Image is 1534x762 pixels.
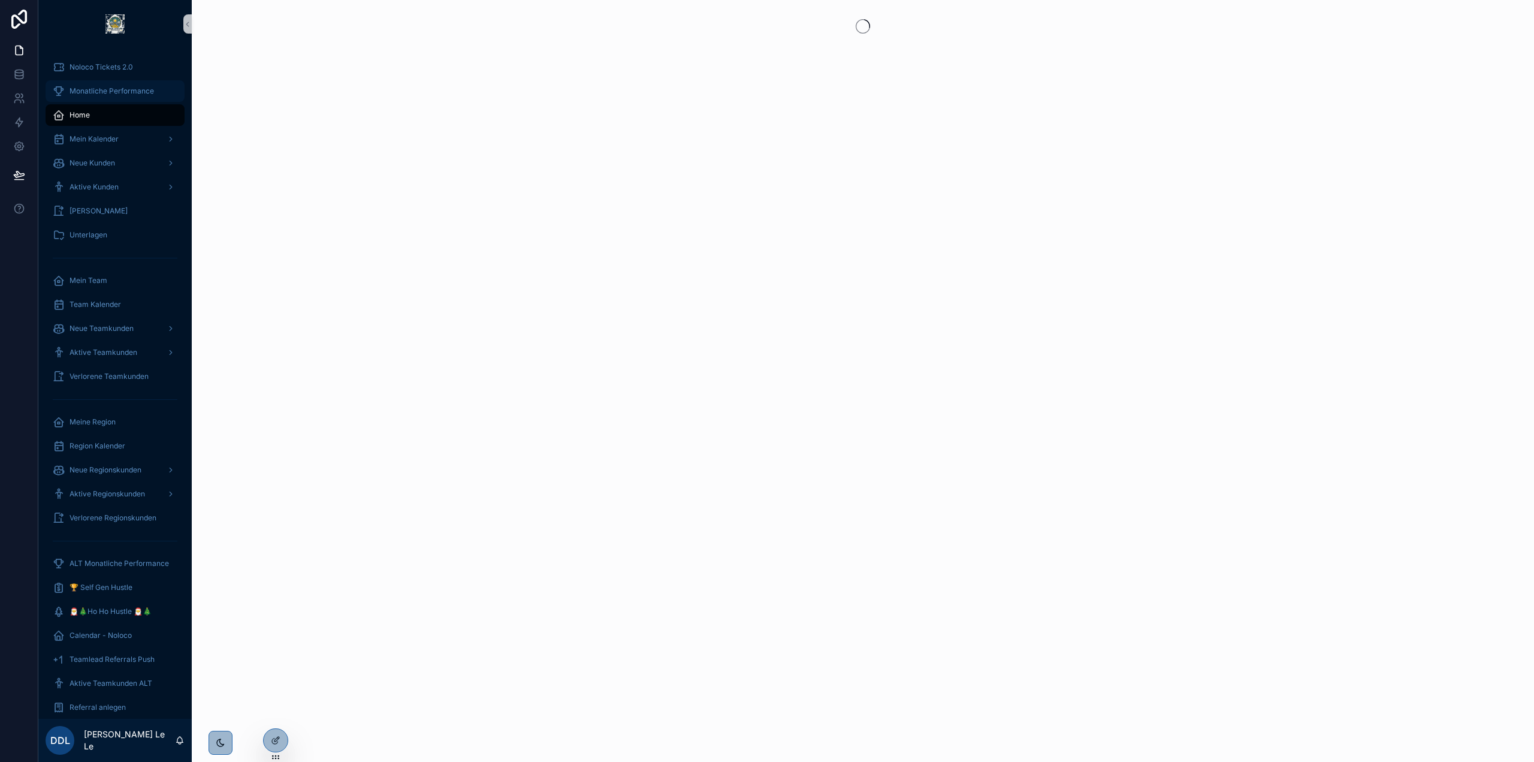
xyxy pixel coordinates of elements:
a: Noloco Tickets 2.0 [46,56,185,78]
span: Team Kalender [70,300,121,309]
span: Monatliche Performance [70,86,154,96]
a: ALT Monatliche Performance [46,553,185,574]
span: Neue Kunden [70,158,115,168]
span: Verlorene Teamkunden [70,372,149,381]
span: [PERSON_NAME] [70,206,128,216]
a: Aktive Teamkunden [46,342,185,363]
span: Mein Team [70,276,107,285]
a: Neue Regionskunden [46,459,185,481]
span: 🎅🎄Ho Ho Hustle 🎅🎄 [70,607,152,616]
a: Mein Kalender [46,128,185,150]
a: Meine Region [46,411,185,433]
a: Region Kalender [46,435,185,457]
a: 🎅🎄Ho Ho Hustle 🎅🎄 [46,601,185,622]
a: Neue Kunden [46,152,185,174]
a: Team Kalender [46,294,185,315]
a: Aktive Teamkunden ALT [46,673,185,694]
span: DDL [50,733,70,748]
p: [PERSON_NAME] Le Le [84,728,175,752]
a: Neue Teamkunden [46,318,185,339]
a: Unterlagen [46,224,185,246]
a: Teamlead Referrals Push [46,649,185,670]
img: App logo [105,14,125,34]
span: Home [70,110,90,120]
a: [PERSON_NAME] [46,200,185,222]
a: Aktive Regionskunden [46,483,185,505]
span: Aktive Regionskunden [70,489,145,499]
a: Mein Team [46,270,185,291]
span: Aktive Teamkunden ALT [70,679,152,688]
a: 🏆 Self Gen Hustle [46,577,185,598]
span: Aktive Kunden [70,182,119,192]
span: Verlorene Regionskunden [70,513,156,523]
a: Calendar - Noloco [46,625,185,646]
a: Verlorene Regionskunden [46,507,185,529]
span: Calendar - Noloco [70,631,132,640]
a: Verlorene Teamkunden [46,366,185,387]
span: 🏆 Self Gen Hustle [70,583,132,592]
a: Home [46,104,185,126]
span: Neue Teamkunden [70,324,134,333]
span: Meine Region [70,417,116,427]
span: ALT Monatliche Performance [70,559,169,568]
span: Neue Regionskunden [70,465,141,475]
span: Unterlagen [70,230,107,240]
a: Monatliche Performance [46,80,185,102]
span: Aktive Teamkunden [70,348,137,357]
span: Region Kalender [70,441,125,451]
span: Noloco Tickets 2.0 [70,62,133,72]
a: Aktive Kunden [46,176,185,198]
span: Teamlead Referrals Push [70,655,155,664]
span: Referral anlegen [70,703,126,712]
span: Mein Kalender [70,134,119,144]
a: Referral anlegen [46,697,185,718]
div: scrollable content [38,48,192,719]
